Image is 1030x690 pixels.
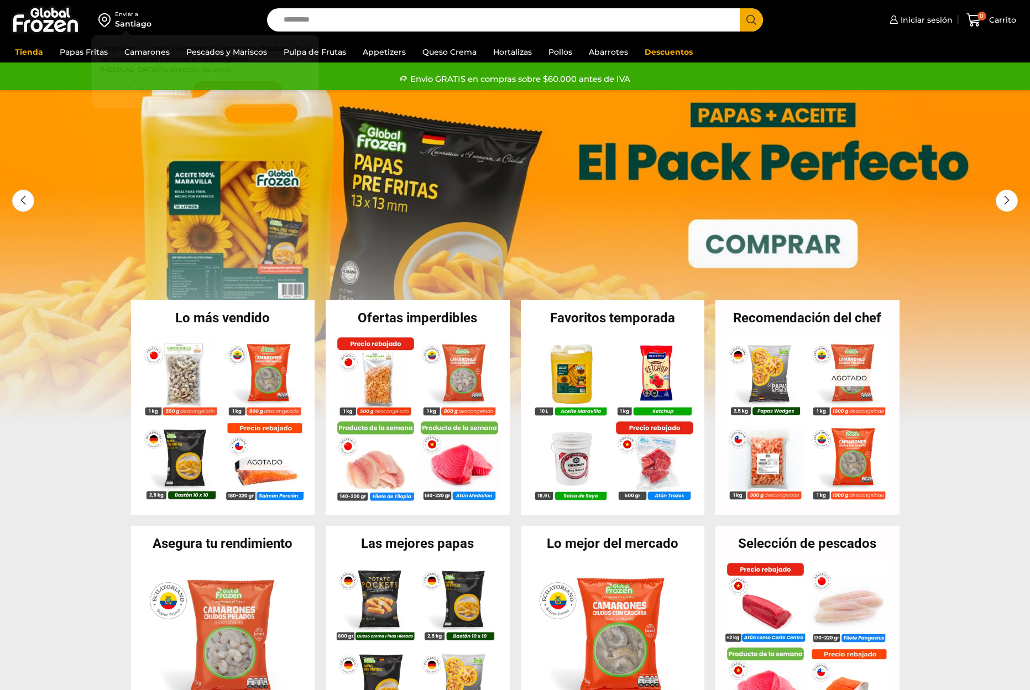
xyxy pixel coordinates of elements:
h2: Asegura tu rendimiento [131,537,315,550]
p: Agotado [824,369,875,386]
button: Continuar [128,81,187,100]
h2: Recomendación del chef [715,311,900,325]
button: Cambiar Dirección [192,81,283,100]
p: Los precios y el stock mostrados corresponden a . Para ver disponibilidad y precios en otras regi... [100,43,311,75]
h2: Lo mejor del mercado [521,537,705,550]
div: Enviar a [115,11,151,18]
a: Appetizers [357,41,411,62]
a: Hortalizas [488,41,537,62]
span: Iniciar sesión [898,14,953,25]
a: Descuentos [639,41,698,62]
p: Agotado [239,453,290,471]
strong: Santiago [262,44,292,53]
a: Queso Crema [417,41,482,62]
a: Papas Fritas [54,41,113,62]
h2: Las mejores papas [326,537,510,550]
h2: Favoritos temporada [521,311,705,325]
div: Santiago [115,18,151,29]
h2: Lo más vendido [131,311,315,325]
a: Abarrotes [583,41,634,62]
a: Iniciar sesión [887,9,953,31]
span: 0 [977,12,986,20]
button: Search button [740,8,763,32]
h2: Ofertas imperdibles [326,311,510,325]
a: Tienda [9,41,49,62]
a: Pollos [543,41,578,62]
span: Carrito [986,14,1016,25]
img: address-field-icon.svg [98,11,115,29]
a: 0 Carrito [964,7,1019,33]
h2: Selección de pescados [715,537,900,550]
